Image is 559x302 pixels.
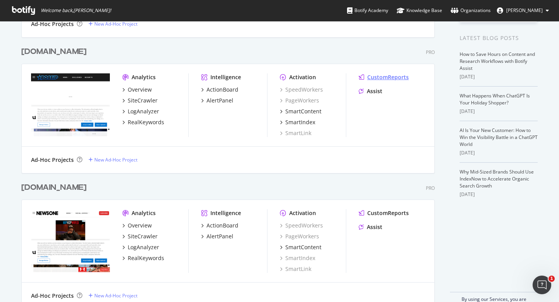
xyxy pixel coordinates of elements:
[21,182,87,193] div: [DOMAIN_NAME]
[491,4,555,17] button: [PERSON_NAME]
[549,276,555,282] span: 1
[426,185,435,191] div: Pro
[128,254,164,262] div: RealKeywords
[289,209,316,217] div: Activation
[128,97,158,104] div: SiteCrawler
[128,222,152,229] div: Overview
[21,182,90,193] a: [DOMAIN_NAME]
[460,73,538,80] div: [DATE]
[94,21,137,27] div: New Ad-Hoc Project
[359,87,382,95] a: Assist
[210,209,241,217] div: Intelligence
[122,118,164,126] a: RealKeywords
[367,209,409,217] div: CustomReports
[280,254,315,262] a: SmartIndex
[285,118,315,126] div: SmartIndex
[460,34,538,42] div: Latest Blog Posts
[280,222,323,229] a: SpeedWorkers
[280,265,311,273] a: SmartLink
[207,222,238,229] div: ActionBoard
[506,7,543,14] span: Contessa Schexnayder
[128,233,158,240] div: SiteCrawler
[207,97,233,104] div: AlertPanel
[132,209,156,217] div: Analytics
[128,243,159,251] div: LogAnalyzer
[289,73,316,81] div: Activation
[94,292,137,299] div: New Ad-Hoc Project
[89,156,137,163] a: New Ad-Hoc Project
[132,73,156,81] div: Analytics
[31,209,110,272] img: www.newsone.com
[280,97,319,104] a: PageWorkers
[367,223,382,231] div: Assist
[451,7,491,14] div: Organizations
[89,292,137,299] a: New Ad-Hoc Project
[201,97,233,104] a: AlertPanel
[280,86,323,94] a: SpeedWorkers
[359,209,409,217] a: CustomReports
[210,73,241,81] div: Intelligence
[460,191,538,198] div: [DATE]
[367,87,382,95] div: Assist
[31,20,74,28] div: Ad-Hoc Projects
[201,86,238,94] a: ActionBoard
[367,73,409,81] div: CustomReports
[207,233,233,240] div: AlertPanel
[460,92,530,106] a: What Happens When ChatGPT Is Your Holiday Shopper?
[533,276,551,294] iframe: Intercom live chat
[280,233,319,240] a: PageWorkers
[31,156,74,164] div: Ad-Hoc Projects
[280,108,321,115] a: SmartContent
[122,254,164,262] a: RealKeywords
[41,7,111,14] span: Welcome back, [PERSON_NAME] !
[122,243,159,251] a: LogAnalyzer
[21,46,90,57] a: [DOMAIN_NAME]
[21,46,87,57] div: [DOMAIN_NAME]
[122,86,152,94] a: Overview
[207,86,238,94] div: ActionBoard
[280,243,321,251] a: SmartContent
[359,73,409,81] a: CustomReports
[31,292,74,300] div: Ad-Hoc Projects
[460,149,538,156] div: [DATE]
[31,73,110,136] img: www.bossip.com
[128,108,159,115] div: LogAnalyzer
[122,108,159,115] a: LogAnalyzer
[460,51,535,71] a: How to Save Hours on Content and Research Workflows with Botify Assist
[285,243,321,251] div: SmartContent
[128,86,152,94] div: Overview
[426,49,435,56] div: Pro
[122,97,158,104] a: SiteCrawler
[285,108,321,115] div: SmartContent
[397,7,442,14] div: Knowledge Base
[128,118,164,126] div: RealKeywords
[280,118,315,126] a: SmartIndex
[94,156,137,163] div: New Ad-Hoc Project
[280,129,311,137] a: SmartLink
[89,21,137,27] a: New Ad-Hoc Project
[122,222,152,229] a: Overview
[460,127,538,148] a: AI Is Your New Customer: How to Win the Visibility Battle in a ChatGPT World
[122,233,158,240] a: SiteCrawler
[347,7,388,14] div: Botify Academy
[359,223,382,231] a: Assist
[460,168,534,189] a: Why Mid-Sized Brands Should Use IndexNow to Accelerate Organic Search Growth
[201,233,233,240] a: AlertPanel
[201,222,238,229] a: ActionBoard
[460,108,538,115] div: [DATE]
